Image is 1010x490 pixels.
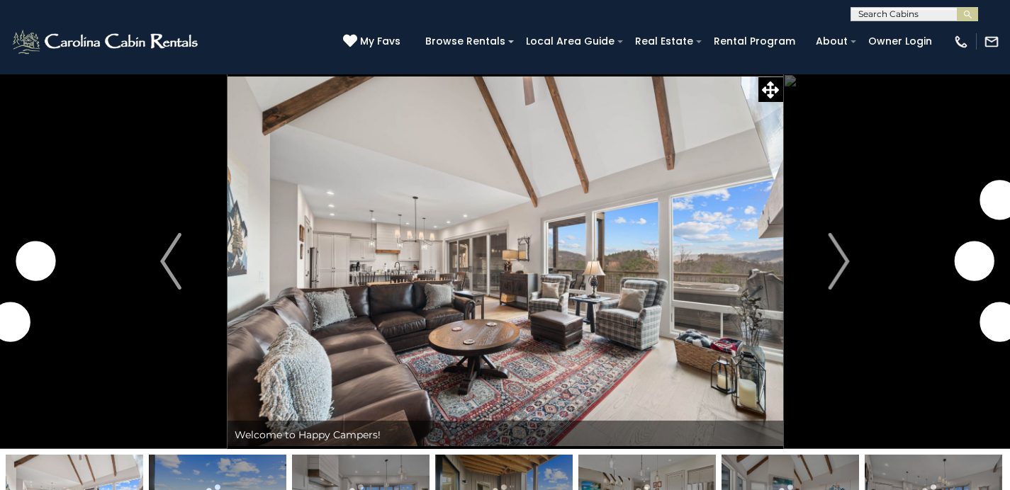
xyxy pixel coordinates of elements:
img: arrow [160,233,181,290]
a: Owner Login [861,30,939,52]
img: phone-regular-white.png [953,34,969,50]
a: Rental Program [707,30,802,52]
a: Browse Rentals [418,30,512,52]
a: About [809,30,855,52]
div: Welcome to Happy Campers! [228,421,783,449]
button: Previous [115,74,228,449]
button: Next [782,74,895,449]
a: Real Estate [628,30,700,52]
a: My Favs [343,34,404,50]
a: Local Area Guide [519,30,622,52]
img: arrow [829,233,850,290]
img: mail-regular-white.png [984,34,999,50]
span: My Favs [360,34,400,49]
img: White-1-2.png [11,28,202,56]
